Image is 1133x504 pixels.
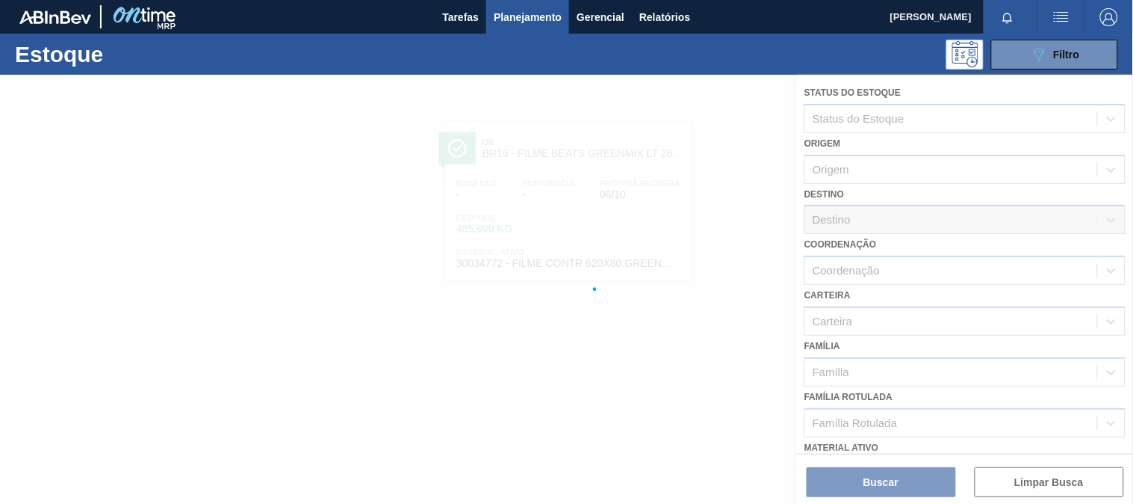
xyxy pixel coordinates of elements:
[1052,8,1070,26] img: userActions
[1054,49,1080,61] span: Filtro
[19,10,91,24] img: TNhmsLtSVTkK8tSr43FrP2fwEKptu5GPRR3wAAAABJRU5ErkJggg==
[577,8,624,26] span: Gerencial
[442,8,479,26] span: Tarefas
[639,8,690,26] span: Relatórios
[984,7,1031,28] button: Notificações
[1100,8,1118,26] img: Logout
[991,40,1118,70] button: Filtro
[946,40,984,70] div: Pogramando: nenhum usuário selecionado
[15,46,229,63] h1: Estoque
[494,8,562,26] span: Planejamento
